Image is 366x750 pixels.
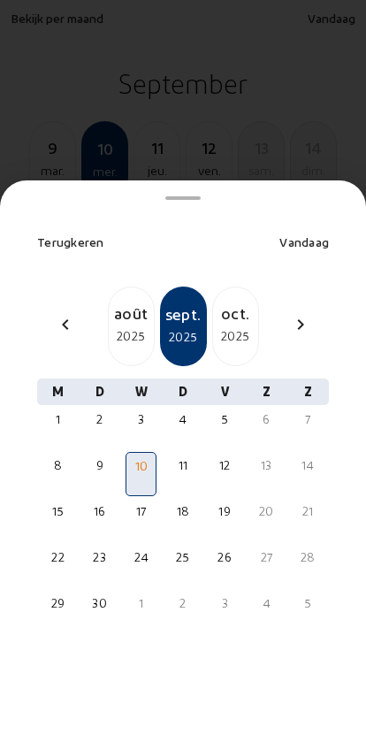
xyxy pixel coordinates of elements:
[79,379,120,405] div: D
[44,548,72,566] div: 22
[127,548,155,566] div: 24
[211,456,239,474] div: 12
[290,314,311,335] mat-icon: chevron_right
[294,456,322,474] div: 14
[294,502,322,520] div: 21
[169,456,196,474] div: 11
[169,548,196,566] div: 25
[37,379,79,405] div: M
[294,594,322,612] div: 5
[213,301,258,325] div: oct.
[44,410,72,428] div: 1
[109,301,154,325] div: août
[44,594,72,612] div: 29
[127,502,155,520] div: 17
[86,410,113,428] div: 2
[162,379,203,405] div: D
[86,456,113,474] div: 9
[55,314,76,335] mat-icon: chevron_left
[204,379,246,405] div: V
[44,456,72,474] div: 8
[44,502,72,520] div: 15
[162,302,205,326] div: sept.
[211,594,239,612] div: 3
[253,410,280,428] div: 6
[294,410,322,428] div: 7
[169,502,196,520] div: 18
[162,326,205,348] div: 2025
[246,379,287,405] div: Z
[128,457,154,475] div: 10
[169,594,196,612] div: 2
[279,234,329,249] span: Vandaag
[86,502,113,520] div: 16
[253,594,280,612] div: 4
[211,548,239,566] div: 26
[253,456,280,474] div: 13
[169,410,196,428] div: 4
[37,234,104,249] span: Terugkeren
[127,410,155,428] div: 3
[253,502,280,520] div: 20
[211,410,239,428] div: 5
[127,594,155,612] div: 1
[86,548,113,566] div: 23
[211,502,239,520] div: 19
[120,379,162,405] div: W
[294,548,322,566] div: 28
[109,325,154,347] div: 2025
[86,594,113,612] div: 30
[253,548,280,566] div: 27
[287,379,329,405] div: Z
[213,325,258,347] div: 2025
